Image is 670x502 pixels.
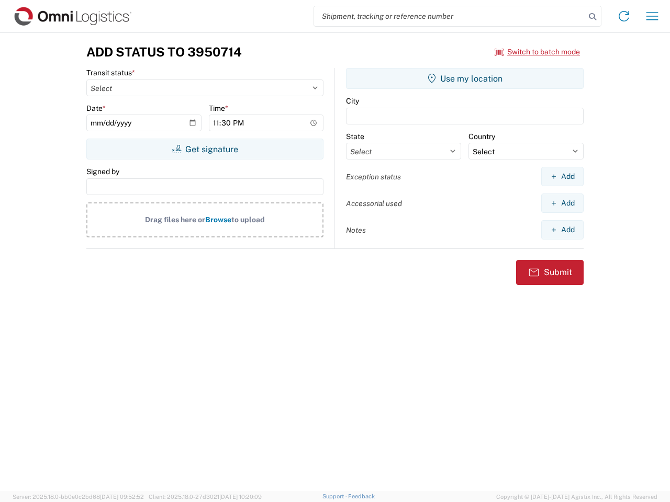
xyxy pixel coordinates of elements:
[495,43,580,61] button: Switch to batch mode
[346,68,584,89] button: Use my location
[149,494,262,500] span: Client: 2025.18.0-27d3021
[314,6,585,26] input: Shipment, tracking or reference number
[205,215,231,224] span: Browse
[468,132,495,141] label: Country
[541,193,584,213] button: Add
[541,220,584,239] button: Add
[100,494,144,500] span: [DATE] 09:52:52
[541,167,584,186] button: Add
[516,260,584,285] button: Submit
[322,493,349,499] a: Support
[346,225,366,235] label: Notes
[346,172,401,181] label: Exception status
[231,215,265,224] span: to upload
[346,199,402,208] label: Accessorial used
[86,139,323,159] button: Get signature
[86,104,106,113] label: Date
[348,493,375,499] a: Feedback
[346,96,359,106] label: City
[496,492,657,501] span: Copyright © [DATE]-[DATE] Agistix Inc., All Rights Reserved
[13,494,144,500] span: Server: 2025.18.0-bb0e0c2bd68
[219,494,262,500] span: [DATE] 10:20:09
[346,132,364,141] label: State
[86,44,242,60] h3: Add Status to 3950714
[86,167,119,176] label: Signed by
[145,215,205,224] span: Drag files here or
[209,104,228,113] label: Time
[86,68,135,77] label: Transit status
